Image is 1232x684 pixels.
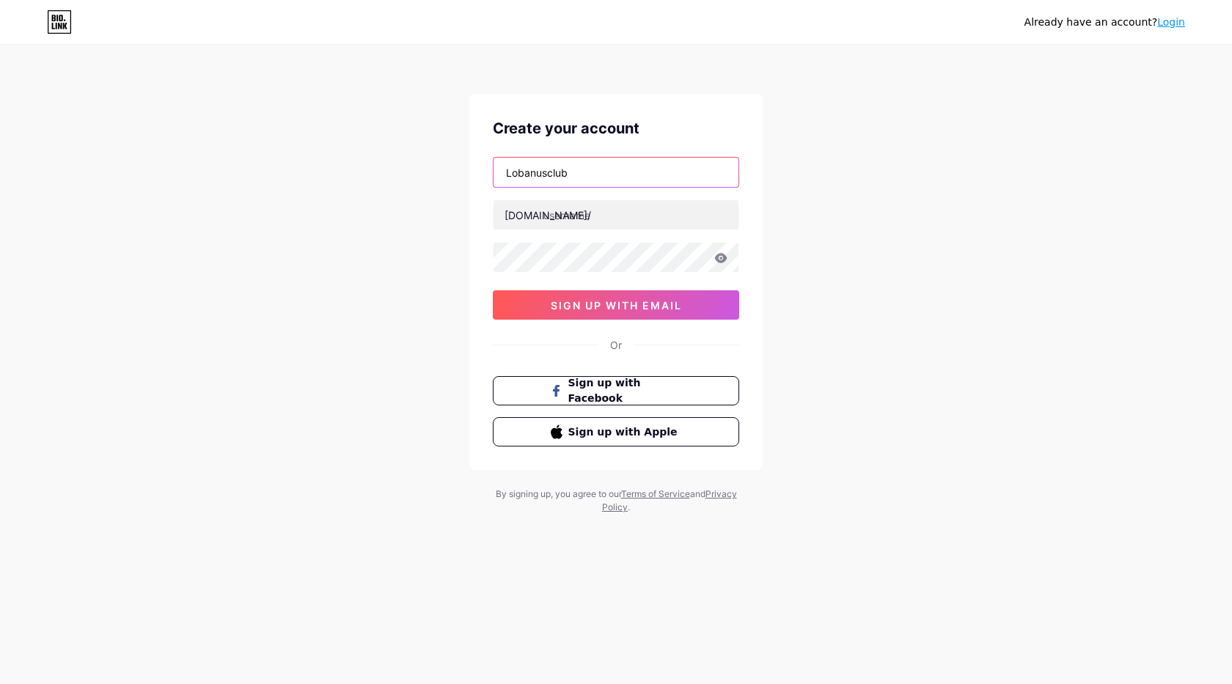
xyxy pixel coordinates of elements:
div: Already have an account? [1024,15,1185,30]
button: Sign up with Apple [493,417,739,446]
div: Create your account [493,117,739,139]
div: Or [610,337,622,353]
span: sign up with email [551,299,682,312]
span: Sign up with Apple [568,424,682,440]
a: Terms of Service [621,488,690,499]
a: Login [1157,16,1185,28]
button: sign up with email [493,290,739,320]
div: [DOMAIN_NAME]/ [505,207,591,223]
div: By signing up, you agree to our and . [491,488,741,514]
input: Email [494,158,738,187]
span: Sign up with Facebook [568,375,682,406]
button: Sign up with Facebook [493,376,739,405]
input: username [494,200,738,229]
